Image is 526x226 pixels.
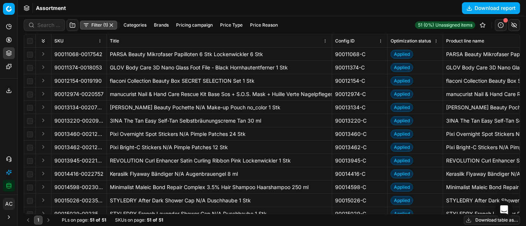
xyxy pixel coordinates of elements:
[39,63,48,72] button: Expand
[335,90,384,98] div: 90012974-C
[335,130,384,138] div: 90013460-C
[110,90,329,98] div: manucurist Nail & Hand Care Rescue Kit Base Sos + S.O.S. Mask + Huille Verte Nagelpflegeset 1 Stk
[335,117,384,124] div: 90013220-C
[110,170,329,178] div: Kerasilk Flyaway Bändiger N/A Augenbrauengel 8 ml
[110,51,329,58] div: PARSA Beauty Mikrofaser Papilloten 6 Stk Lockenwickler 6 Stk
[39,76,48,85] button: Expand
[110,104,329,111] div: [PERSON_NAME] Beauty Pochette N/A Make-up Pouch no_color 1 Stk
[110,210,329,218] div: STYLEDRY French Lavender Shower Cap N/A Duschhaube 1 Stk
[110,184,329,191] div: Minimalist Maleic Bond Repair Complex 3.5% Hair Shampoo Haarshampoo 250 ml
[391,143,413,152] span: Applied
[391,130,413,138] span: Applied
[3,198,15,210] button: AC
[110,64,329,71] div: GLOV Body Care 3D Nano Glass Foot File - Black Hornhautentferner 1 Stk
[391,169,413,178] span: Applied
[36,4,66,12] nav: breadcrumb
[102,217,106,223] strong: 51
[115,217,145,223] span: SKUs on page :
[159,217,163,223] strong: 51
[54,38,64,44] span: SKU
[96,217,100,223] strong: of
[39,37,48,45] button: Expand all
[54,90,104,98] span: 90012974-0020557
[446,38,484,44] span: Product line name
[54,117,104,124] span: 90013220-0020921
[110,144,329,151] div: Pixi Bright-C Stickers N/A Pimple Patches 12 Stk
[335,51,384,58] div: 90011068-C
[110,38,119,44] span: Title
[151,21,172,30] button: Brands
[54,51,102,58] span: 90011068-0017542
[110,77,329,85] div: flaconi Collection Beauty Box SECRET SELECTION Set 1 Stk
[391,156,413,165] span: Applied
[335,144,384,151] div: 90013462-C
[54,144,104,151] span: 90013462-0021234
[335,184,384,191] div: 90014598-C
[54,64,102,71] span: 90011374-0018053
[391,209,413,218] span: Applied
[39,143,48,151] button: Expand
[335,104,384,111] div: 90013134-C
[54,77,102,85] span: 90012154-0019190
[39,196,48,205] button: Expand
[3,198,14,209] span: AC
[110,130,329,138] div: Pixi Overnight Spot Stickers N/A Pimple Patches 24 Stk
[110,117,329,124] div: 3INA The Tan Easy Self-Tan Selbstbräunungscreme Tan 30 ml
[39,89,48,98] button: Expand
[464,216,520,225] button: Download table as...
[54,210,104,218] span: 90015029-0023537
[462,2,520,14] button: Download report
[391,116,413,125] span: Applied
[39,209,48,218] button: Expand
[39,49,48,58] button: Expand
[62,217,88,223] span: PLs on page :
[335,38,355,44] span: Config ID
[391,183,413,192] span: Applied
[335,197,384,204] div: 90015026-C
[335,210,384,218] div: 90015029-C
[54,197,104,204] span: 90015026-0023535
[44,216,53,225] button: Go to next page
[217,21,246,30] button: Price Type
[391,50,413,59] span: Applied
[24,216,53,225] nav: pagination
[335,170,384,178] div: 90014416-C
[54,130,104,138] span: 90013460-0021232
[335,64,384,71] div: 90011374-C
[54,184,104,191] span: 90014598-0023012
[37,21,60,29] input: Search by SKU or title
[495,201,513,219] div: Open Intercom Messenger
[24,216,33,225] button: Go to previous page
[335,157,384,164] div: 90013945-C
[391,76,413,85] span: Applied
[80,21,117,30] button: Filter (1)
[415,21,475,29] a: 51 (0%)Unassigned items
[147,217,151,223] strong: 51
[39,103,48,112] button: Expand
[173,21,216,30] button: Pricing campaign
[391,90,413,99] span: Applied
[391,63,413,72] span: Applied
[39,116,48,125] button: Expand
[153,217,157,223] strong: of
[39,182,48,191] button: Expand
[54,104,104,111] span: 90013134-0020782
[435,22,472,28] span: Unassigned items
[54,170,104,178] span: 90014416-0022752
[39,156,48,165] button: Expand
[110,157,329,164] div: REVOLUTION Curl Enhancer Satin Curling Ribbon Pink Lockenwickler 1 Stk
[36,4,66,12] span: Assortment
[121,21,149,30] button: Categories
[90,217,94,223] strong: 51
[39,169,48,178] button: Expand
[391,103,413,112] span: Applied
[54,157,104,164] span: 90013945-0022162
[34,216,43,225] button: 1
[391,38,431,44] span: Optimization status
[110,197,329,204] div: STYLEDRY After Dark Shower Cap N/A Duschhaube 1 Stk
[335,77,384,85] div: 90012154-C
[247,21,281,30] button: Price Reason
[391,196,413,205] span: Applied
[39,129,48,138] button: Expand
